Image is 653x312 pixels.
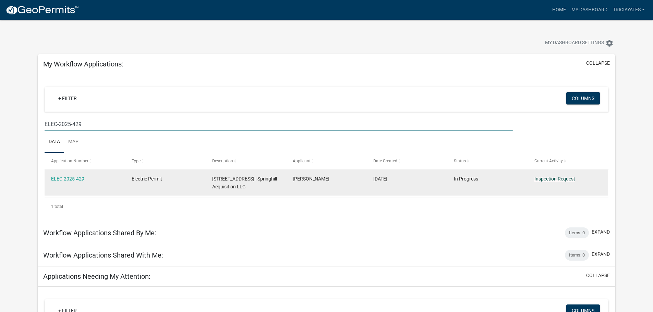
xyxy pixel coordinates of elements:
button: expand [592,251,610,258]
span: In Progress [454,176,478,182]
a: ELEC-2025-429 [51,176,84,182]
button: expand [592,228,610,236]
div: collapse [38,74,615,222]
span: Electric Permit [132,176,162,182]
span: My Dashboard Settings [545,39,604,47]
datatable-header-cell: Application Number [45,153,125,169]
button: My Dashboard Settingssettings [540,36,619,50]
datatable-header-cell: Type [125,153,206,169]
span: 1403 SPRING ST 302 W 14th St | Springhill Acquisition LLC [212,176,277,189]
div: Items: 0 [565,227,589,238]
a: Inspection Request [534,176,575,182]
span: Tricia Yates [293,176,329,182]
input: Search for applications [45,117,512,131]
button: collapse [586,60,610,67]
h5: Applications Needing My Attention: [43,272,150,280]
a: Home [549,3,569,16]
h5: Workflow Applications Shared With Me: [43,251,163,259]
span: Application Number [51,159,88,163]
button: collapse [586,272,610,279]
datatable-header-cell: Applicant [286,153,367,169]
a: + Filter [53,92,82,104]
h5: Workflow Applications Shared By Me: [43,229,156,237]
span: Type [132,159,141,163]
a: My Dashboard [569,3,610,16]
span: Applicant [293,159,311,163]
div: 1 total [45,198,608,215]
i: settings [605,39,614,47]
datatable-header-cell: Current Activity [528,153,608,169]
span: 08/08/2025 [373,176,387,182]
div: Items: 0 [565,250,589,261]
datatable-header-cell: Status [447,153,528,169]
a: triciayates [610,3,648,16]
span: Description [212,159,233,163]
h5: My Workflow Applications: [43,60,123,68]
span: Date Created [373,159,397,163]
button: Columns [566,92,600,104]
a: Map [64,131,83,153]
span: Status [454,159,466,163]
datatable-header-cell: Description [206,153,286,169]
datatable-header-cell: Date Created [367,153,447,169]
span: Current Activity [534,159,563,163]
a: Data [45,131,64,153]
